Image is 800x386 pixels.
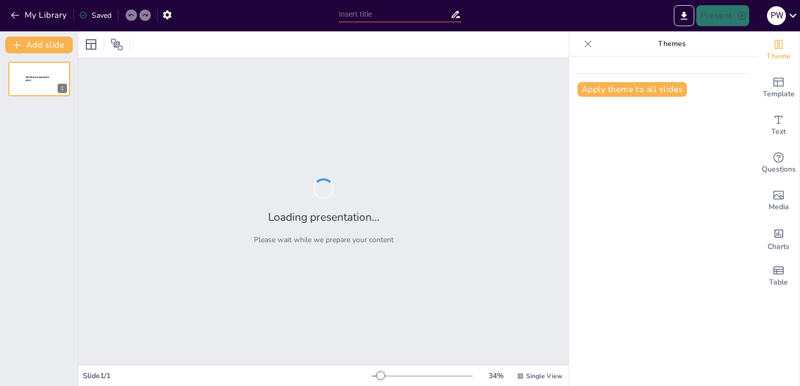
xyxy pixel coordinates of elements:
button: My Library [8,7,71,24]
span: Text [771,126,786,138]
span: Table [769,277,788,288]
h2: Loading presentation... [268,210,380,224]
div: 1 [8,62,70,96]
span: Sendsteps presentation editor [26,76,49,82]
span: Questions [762,164,796,175]
span: Template [763,88,795,100]
div: Saved [79,10,112,20]
span: Single View [526,372,562,380]
div: Slide 1 / 1 [83,371,372,381]
p: Please wait while we prepare your content [254,235,394,245]
input: Insert title [339,7,451,22]
div: Layout [83,36,99,53]
div: 34 % [483,371,508,381]
div: 1 [58,84,67,93]
span: Theme [766,51,791,62]
span: Media [769,201,789,213]
div: Change the overall theme [758,31,799,69]
button: Apply theme to all slides [577,82,687,97]
div: Add text boxes [758,107,799,144]
button: p w [767,5,786,26]
div: Add images, graphics, shapes or video [758,182,799,220]
button: Present [696,5,749,26]
div: Add ready made slides [758,69,799,107]
button: Export to PowerPoint [674,5,694,26]
button: Add slide [5,37,73,53]
div: p w [767,6,786,25]
div: Get real-time input from your audience [758,144,799,182]
div: Add charts and graphs [758,220,799,257]
span: Charts [768,241,790,253]
span: Position [110,38,123,51]
p: Themes [596,31,747,56]
div: Add a table [758,257,799,295]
